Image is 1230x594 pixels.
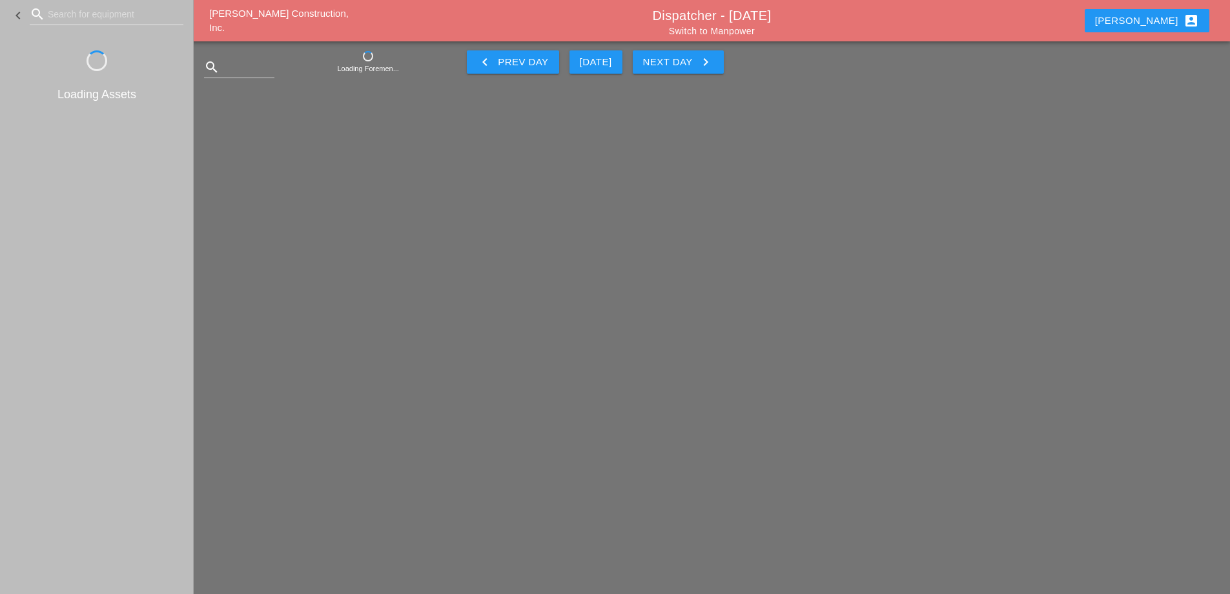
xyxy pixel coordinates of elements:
div: [DATE] [580,55,612,70]
div: Loading Foremen... [290,63,446,74]
i: keyboard_arrow_right [698,54,713,70]
a: Dispatcher - [DATE] [653,8,772,23]
button: [DATE] [569,50,622,74]
div: Next Day [643,54,713,70]
div: Prev Day [477,54,548,70]
input: Search for equipment [48,4,165,25]
a: Switch to Manpower [669,26,755,36]
i: account_box [1184,13,1199,28]
i: search [30,6,45,22]
a: [PERSON_NAME] Construction, Inc. [209,8,349,34]
button: Prev Day [467,50,559,74]
i: search [204,59,220,75]
button: Next Day [633,50,724,74]
div: Loading Assets [10,86,183,103]
i: keyboard_arrow_left [10,8,26,23]
i: keyboard_arrow_left [477,54,493,70]
button: [PERSON_NAME] [1085,9,1209,32]
div: [PERSON_NAME] [1095,13,1199,28]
